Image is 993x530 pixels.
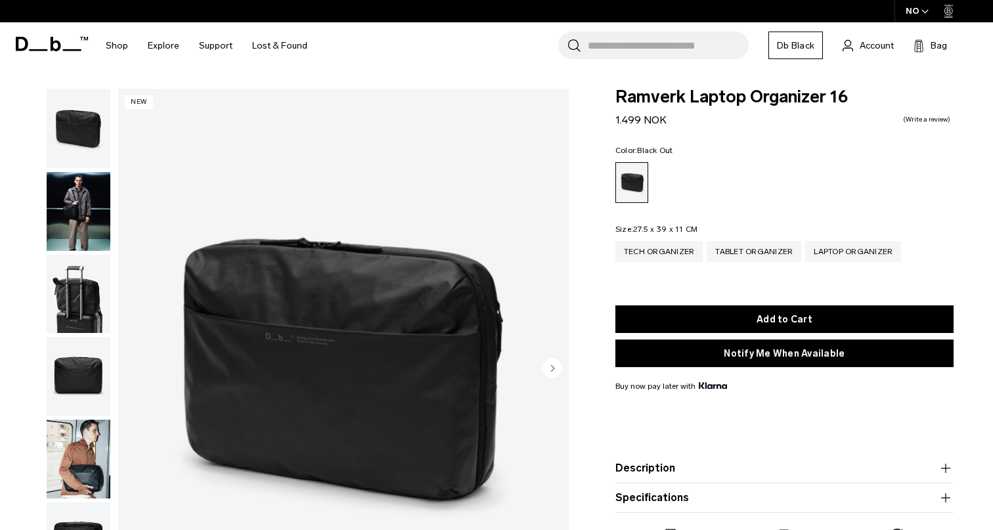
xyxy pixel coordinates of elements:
[843,37,894,53] a: Account
[615,114,667,126] span: 1.499 NOK
[47,172,110,251] img: Ramverk Laptop Organizer 16" Black Out
[46,171,111,252] button: Ramverk Laptop Organizer 16" Black Out
[615,305,954,333] button: Add to Cart
[615,241,703,262] a: Tech Organizer
[615,340,954,367] button: Notify Me When Available
[615,490,954,506] button: Specifications
[699,382,727,389] img: {"height" => 20, "alt" => "Klarna"}
[47,420,110,498] img: Ramverk Laptop Organizer 16" Black Out
[252,22,307,69] a: Lost & Found
[615,89,954,106] span: Ramverk Laptop Organizer 16
[47,89,110,168] img: Ramverk Laptop Organizer 16" Black Out
[707,241,801,262] a: Tablet Organizer
[199,22,232,69] a: Support
[125,95,153,109] p: New
[47,255,110,334] img: Ramverk Laptop Organizer 16" Black Out
[46,336,111,416] button: Ramverk Laptop Organizer 16" Black Out
[615,225,698,233] legend: Size:
[148,22,179,69] a: Explore
[768,32,823,59] a: Db Black
[47,337,110,416] img: Ramverk Laptop Organizer 16" Black Out
[96,22,317,69] nav: Main Navigation
[615,146,673,154] legend: Color:
[46,419,111,499] button: Ramverk Laptop Organizer 16" Black Out
[637,146,673,155] span: Black Out
[860,39,894,53] span: Account
[615,162,648,203] a: Black Out
[615,380,727,392] span: Buy now pay later with
[46,254,111,334] button: Ramverk Laptop Organizer 16" Black Out
[46,89,111,169] button: Ramverk Laptop Organizer 16" Black Out
[633,225,697,234] span: 27.5 x 39 x 11 CM
[106,22,128,69] a: Shop
[615,460,954,476] button: Description
[903,116,950,123] a: Write a review
[914,37,947,53] button: Bag
[805,241,901,262] a: Laptop Organizer
[931,39,947,53] span: Bag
